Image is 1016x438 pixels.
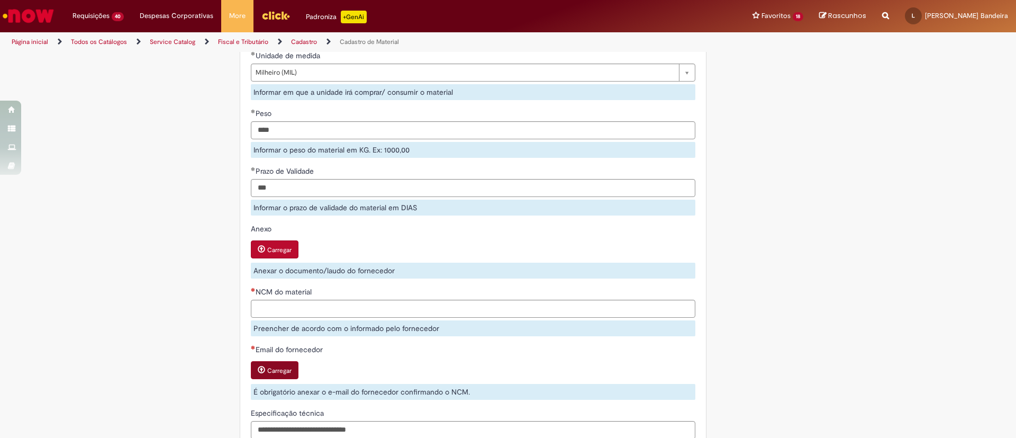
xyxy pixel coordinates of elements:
[251,300,695,318] input: NCM do material
[72,11,110,21] span: Requisições
[251,200,695,216] div: Informar o prazo de validade do material em DIAS
[251,142,695,158] div: Informar o peso do material em KG. Ex: 1000,00
[819,11,866,21] a: Rascunhos
[340,38,399,46] a: Cadastro de Material
[229,11,246,21] span: More
[267,246,292,254] small: Carregar
[912,12,915,19] span: L
[251,121,695,139] input: Peso
[251,84,695,100] div: Informar em que a unidade irá comprar/ consumir o material
[251,384,695,400] div: É obrigatório anexar o e-mail do fornecedor confirmando o NCM.
[8,32,669,52] ul: Trilhas de página
[150,38,195,46] a: Service Catalog
[341,11,367,23] p: +GenAi
[251,109,256,113] span: Obrigatório Preenchido
[761,11,791,21] span: Favoritos
[261,7,290,23] img: click_logo_yellow_360x200.png
[112,12,124,21] span: 40
[251,320,695,336] div: Preencher de acordo com o informado pelo fornecedor
[291,38,317,46] a: Cadastro
[925,11,1008,20] span: [PERSON_NAME] Bandeira
[256,51,322,60] span: Unidade de medida
[267,367,292,375] small: Carregar
[251,240,298,258] button: Carregar anexo de Anexo
[828,11,866,21] span: Rascunhos
[1,5,56,26] img: ServiceNow
[251,288,256,292] span: Necessários
[251,345,256,350] span: Necessários
[256,64,674,81] span: Milheiro (MIL)
[251,51,256,56] span: Obrigatório Preenchido
[251,263,695,279] div: Anexar o documento/laudo do fornecedor
[251,167,256,171] span: Obrigatório Preenchido
[71,38,127,46] a: Todos os Catálogos
[12,38,48,46] a: Página inicial
[251,179,695,197] input: Prazo de Validade
[251,408,326,418] span: Especificação técnica
[251,224,274,234] span: Anexo
[793,12,803,21] span: 18
[256,345,325,354] span: Email do fornecedor
[256,287,314,297] span: NCM do material
[218,38,268,46] a: Fiscal e Tributário
[256,166,316,176] span: Prazo de Validade
[256,109,274,118] span: Peso
[251,361,298,379] button: Carregar anexo de Email do fornecedor Required
[140,11,213,21] span: Despesas Corporativas
[306,11,367,23] div: Padroniza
